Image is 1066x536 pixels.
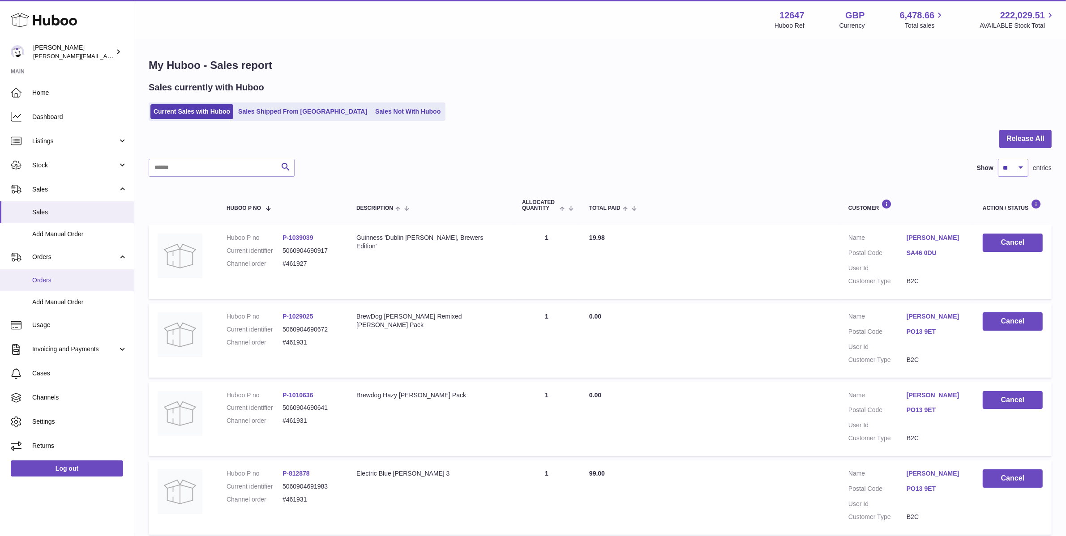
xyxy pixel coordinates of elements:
dt: Customer Type [848,513,907,521]
a: PO13 9ET [907,485,965,493]
h1: My Huboo - Sales report [149,58,1052,72]
dt: Postal Code [848,328,907,338]
a: 222,029.51 AVAILABLE Stock Total [980,9,1055,30]
span: Channels [32,393,127,402]
dt: Huboo P no [227,312,283,321]
a: Sales Not With Huboo [372,104,444,119]
a: 6,478.66 Total sales [900,9,945,30]
dt: Huboo P no [227,391,283,400]
span: 19.98 [589,234,605,241]
button: Release All [999,130,1052,148]
strong: 12647 [779,9,805,21]
span: Settings [32,417,127,426]
span: Total paid [589,205,621,211]
dt: User Id [848,421,907,430]
div: Action / Status [983,199,1043,211]
dt: Channel order [227,259,283,268]
a: Sales Shipped From [GEOGRAPHIC_DATA] [235,104,370,119]
dd: 5060904691983 [283,482,338,491]
span: ALLOCATED Quantity [522,200,557,211]
dt: Postal Code [848,485,907,495]
h2: Sales currently with Huboo [149,81,264,94]
dt: Name [848,469,907,480]
a: [PERSON_NAME] [907,469,965,478]
dt: User Id [848,343,907,351]
span: 0.00 [589,313,601,320]
dd: B2C [907,277,965,285]
label: Show [977,164,993,172]
div: Currency [839,21,865,30]
dt: Name [848,391,907,402]
dt: Name [848,234,907,244]
a: Log out [11,460,123,476]
td: 1 [513,382,580,456]
dt: Postal Code [848,406,907,417]
div: Customer [848,199,965,211]
span: Orders [32,253,118,261]
dt: Current identifier [227,482,283,491]
a: [PERSON_NAME] [907,234,965,242]
dt: Postal Code [848,249,907,259]
div: Electric Blue [PERSON_NAME] 3 [356,469,504,478]
a: P-1010636 [283,391,313,399]
a: [PERSON_NAME] [907,312,965,321]
dt: User Id [848,264,907,272]
div: Guinness 'Dublin [PERSON_NAME], Brewers Edition' [356,234,504,251]
dd: 5060904690641 [283,404,338,412]
img: no-photo.jpg [158,391,202,436]
span: Home [32,89,127,97]
a: P-1029025 [283,313,313,320]
span: Returns [32,442,127,450]
span: Total sales [905,21,945,30]
span: Add Manual Order [32,298,127,306]
dt: Current identifier [227,404,283,412]
span: entries [1033,164,1052,172]
span: [PERSON_NAME][EMAIL_ADDRESS][PERSON_NAME][DOMAIN_NAME] [33,52,227,60]
dt: Customer Type [848,277,907,285]
dd: 5060904690672 [283,325,338,334]
a: [PERSON_NAME] [907,391,965,400]
img: no-photo.jpg [158,312,202,357]
span: 99.00 [589,470,605,477]
div: Huboo Ref [775,21,805,30]
button: Cancel [983,391,1043,409]
button: Cancel [983,469,1043,488]
span: Invoicing and Payments [32,345,118,353]
span: AVAILABLE Stock Total [980,21,1055,30]
span: Sales [32,185,118,194]
dt: Channel order [227,495,283,504]
td: 1 [513,225,580,299]
dt: Huboo P no [227,234,283,242]
div: [PERSON_NAME] [33,43,114,60]
dt: Huboo P no [227,469,283,478]
span: Dashboard [32,113,127,121]
button: Cancel [983,234,1043,252]
strong: GBP [845,9,865,21]
span: Add Manual Order [32,230,127,238]
img: peter@pinter.co.uk [11,45,24,59]
span: 222,029.51 [1000,9,1045,21]
a: SA46 0DU [907,249,965,257]
span: 6,478.66 [900,9,935,21]
dt: Channel order [227,338,283,347]
span: Stock [32,161,118,170]
dt: Name [848,312,907,323]
dt: Current identifier [227,247,283,255]
span: Orders [32,276,127,285]
span: Usage [32,321,127,329]
span: Listings [32,137,118,145]
span: Description [356,205,393,211]
dd: B2C [907,434,965,442]
dt: Current identifier [227,325,283,334]
a: Current Sales with Huboo [150,104,233,119]
button: Cancel [983,312,1043,331]
dt: User Id [848,500,907,508]
div: BrewDog [PERSON_NAME] Remixed [PERSON_NAME] Pack [356,312,504,329]
dd: 5060904690917 [283,247,338,255]
img: no-photo.jpg [158,469,202,514]
a: PO13 9ET [907,406,965,414]
td: 1 [513,303,580,378]
span: Cases [32,369,127,378]
a: P-812878 [283,470,310,477]
dd: #461931 [283,495,338,504]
